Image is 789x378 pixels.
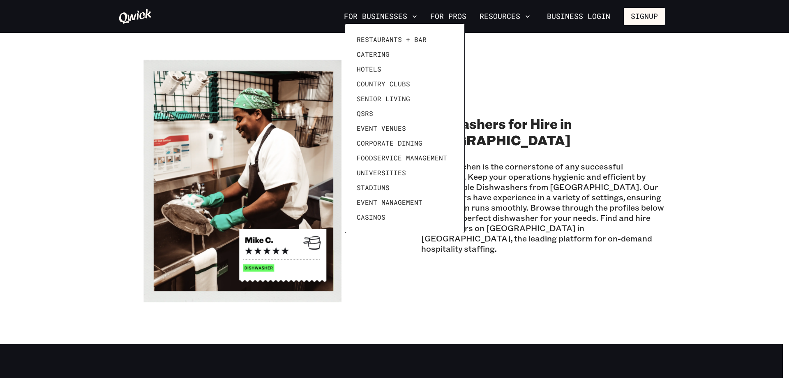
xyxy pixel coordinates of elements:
span: Catering [357,50,390,58]
span: Hotels [357,65,381,73]
span: Casinos [357,213,385,221]
span: Senior Living [357,95,410,103]
span: Restaurants + Bar [357,35,427,44]
span: Universities [357,169,406,177]
span: Foodservice Management [357,154,447,162]
span: Stadiums [357,183,390,192]
span: QSRs [357,109,373,118]
span: Corporate Dining [357,139,422,147]
span: Event Venues [357,124,406,132]
span: Event Management [357,198,422,206]
span: Country Clubs [357,80,410,88]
